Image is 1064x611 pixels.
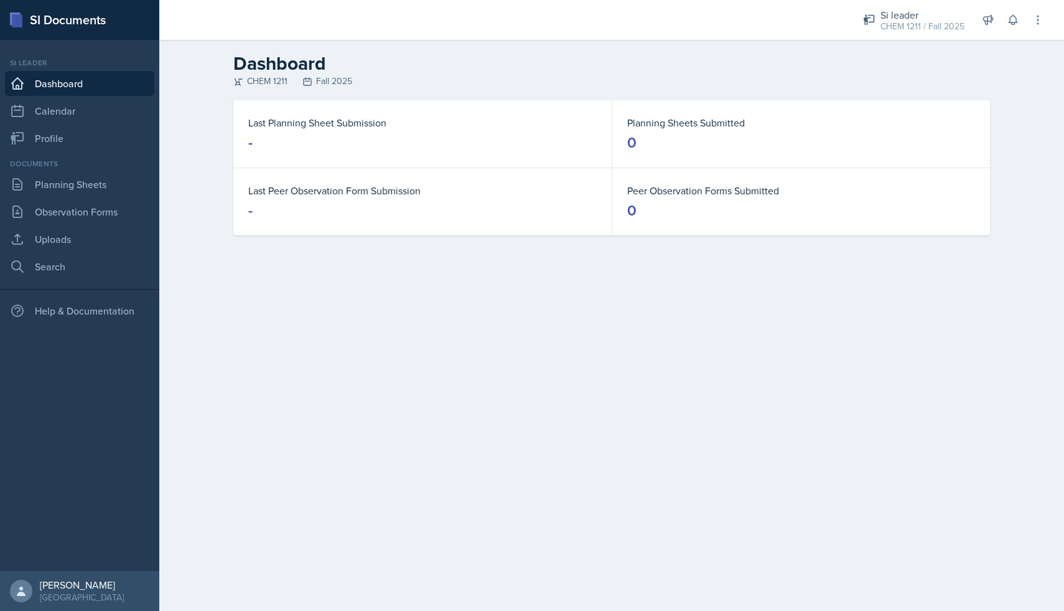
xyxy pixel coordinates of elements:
[233,75,990,88] div: CHEM 1211 Fall 2025
[40,591,124,604] div: [GEOGRAPHIC_DATA]
[880,7,964,22] div: Si leader
[5,254,154,279] a: Search
[248,115,597,130] dt: Last Planning Sheet Submission
[5,199,154,224] a: Observation Forms
[627,183,975,198] dt: Peer Observation Forms Submitted
[880,20,964,33] div: CHEM 1211 / Fall 2025
[248,133,253,153] div: -
[627,133,637,153] div: 0
[5,126,154,151] a: Profile
[5,227,154,252] a: Uploads
[627,201,637,220] div: 0
[40,579,124,591] div: [PERSON_NAME]
[5,71,154,96] a: Dashboard
[233,52,990,75] h2: Dashboard
[5,172,154,197] a: Planning Sheets
[627,115,975,130] dt: Planning Sheets Submitted
[5,98,154,123] a: Calendar
[248,183,597,198] dt: Last Peer Observation Form Submission
[248,201,253,220] div: -
[5,298,154,323] div: Help & Documentation
[5,57,154,69] div: Si leader
[5,158,154,169] div: Documents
